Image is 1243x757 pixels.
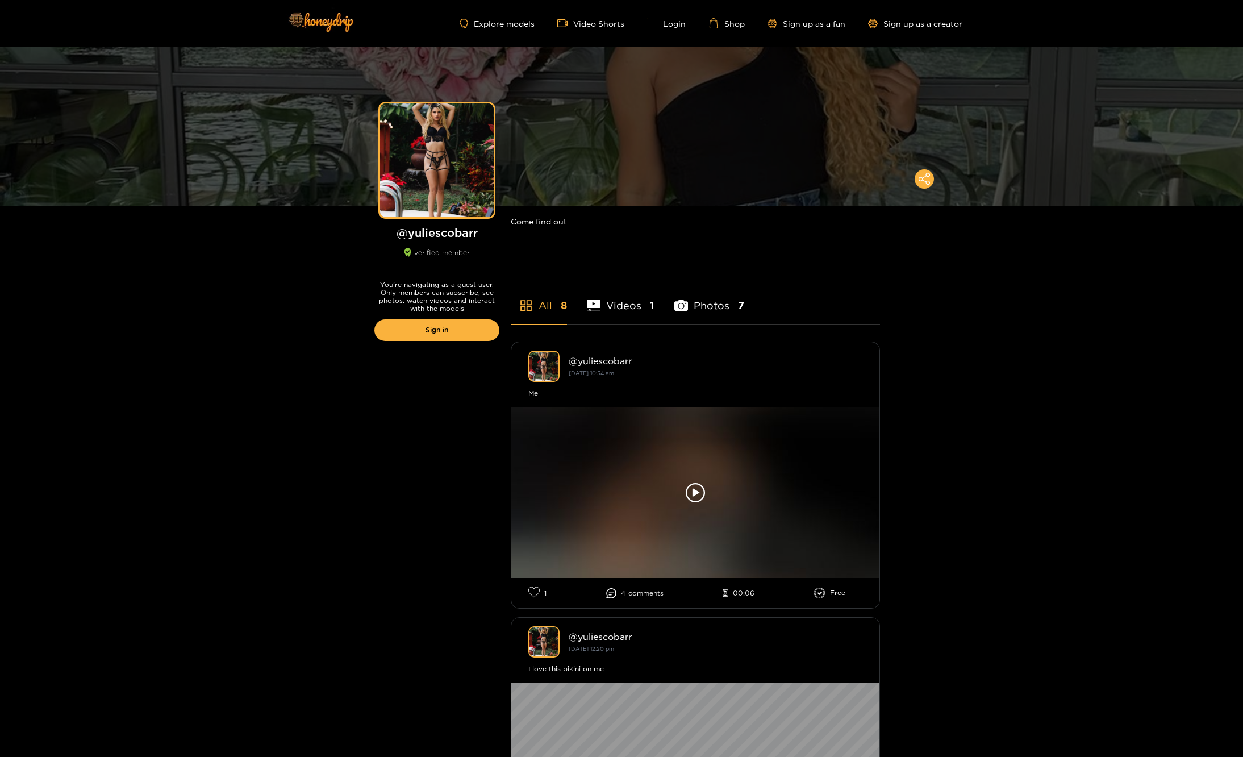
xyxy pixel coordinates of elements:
[519,299,533,313] span: appstore
[511,273,567,324] li: All
[569,356,862,366] div: @ yuliescobarr
[557,18,573,28] span: video-camera
[606,588,664,598] li: 4
[511,206,880,237] div: Come find out
[674,273,744,324] li: Photos
[628,589,664,597] span: comment s
[708,18,745,28] a: Shop
[557,18,624,28] a: Video Shorts
[587,273,654,324] li: Videos
[374,248,499,269] div: verified member
[460,19,535,28] a: Explore models
[528,388,862,399] div: Me
[723,589,754,598] li: 00:06
[528,626,560,658] img: yuliescobarr
[647,18,686,28] a: Login
[374,226,499,240] h1: @ yuliescobarr
[569,370,614,376] small: [DATE] 10:54 am
[738,298,744,313] span: 7
[569,631,862,642] div: @ yuliescobarr
[814,588,845,599] li: Free
[528,663,862,675] div: I love this bikini on me
[374,281,499,313] p: You're navigating as a guest user. Only members can subscribe, see photos, watch videos and inter...
[650,298,654,313] span: 1
[374,319,499,341] a: Sign in
[561,298,567,313] span: 8
[569,646,614,652] small: [DATE] 12:20 pm
[768,19,845,28] a: Sign up as a fan
[528,587,547,600] li: 1
[868,19,962,28] a: Sign up as a creator
[528,351,560,382] img: yuliescobarr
